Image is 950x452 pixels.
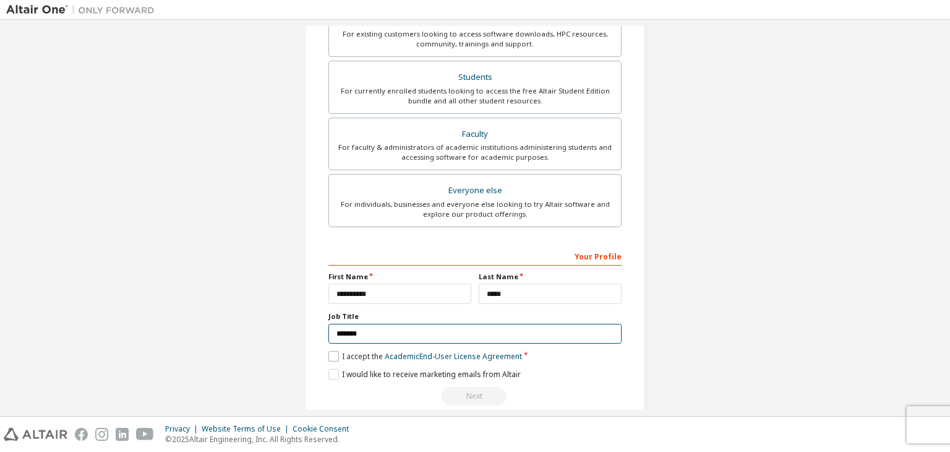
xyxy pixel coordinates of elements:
div: Privacy [165,424,202,434]
div: Website Terms of Use [202,424,293,434]
label: Last Name [479,272,622,282]
label: I would like to receive marketing emails from Altair [328,369,521,380]
a: Academic End-User License Agreement [385,351,522,362]
div: Everyone else [336,182,614,199]
div: Read and acccept EULA to continue [328,387,622,406]
label: I accept the [328,351,522,362]
img: youtube.svg [136,428,154,441]
img: Altair One [6,4,161,16]
img: instagram.svg [95,428,108,441]
div: Your Profile [328,246,622,266]
div: For currently enrolled students looking to access the free Altair Student Edition bundle and all ... [336,86,614,106]
div: Faculty [336,126,614,143]
div: Students [336,69,614,86]
p: © 2025 Altair Engineering, Inc. All Rights Reserved. [165,434,356,445]
img: linkedin.svg [116,428,129,441]
div: Cookie Consent [293,424,356,434]
div: For faculty & administrators of academic institutions administering students and accessing softwa... [336,142,614,162]
label: Job Title [328,311,622,321]
label: First Name [328,272,471,282]
img: facebook.svg [75,428,88,441]
img: altair_logo.svg [4,428,67,441]
div: For individuals, businesses and everyone else looking to try Altair software and explore our prod... [336,199,614,219]
div: For existing customers looking to access software downloads, HPC resources, community, trainings ... [336,29,614,49]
